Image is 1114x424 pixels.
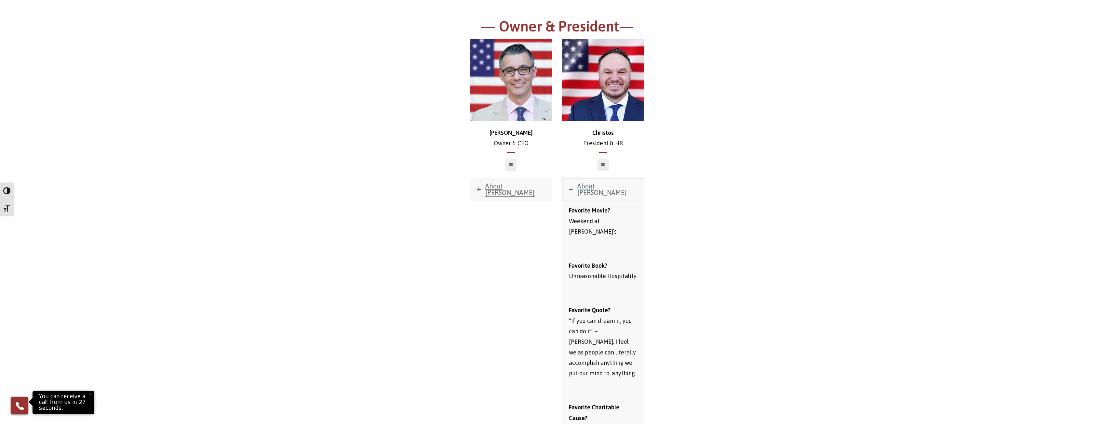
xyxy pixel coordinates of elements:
[569,205,638,237] p: Weekend at [PERSON_NAME]’s
[485,182,535,196] span: About [PERSON_NAME]
[562,39,644,121] img: Christos_500x500
[34,392,93,413] p: You can receive a call from us in 27 seconds.
[569,404,619,421] strong: Favorite Charitable Cause?
[592,129,614,136] strong: Christos
[569,307,611,314] strong: Favorite Quote?
[577,182,627,196] span: About [PERSON_NAME]
[470,39,552,121] img: chris-500x500 (1)
[490,129,533,136] strong: [PERSON_NAME]
[569,262,607,269] strong: Favorite Book?
[569,207,610,214] strong: Favorite Movie?
[470,178,552,200] a: About [PERSON_NAME]
[15,401,25,411] img: Phone icon
[378,17,736,39] h1: — Owner & President—
[470,128,552,149] p: Owner & CEO
[569,305,638,379] p: “If you can dream it, you can do it” – [PERSON_NAME]. I feel we as people can literally accomplis...
[569,261,638,282] p: Unreasonable Hospitality
[562,178,644,200] a: About [PERSON_NAME]
[562,128,644,149] p: President & HR
[83,387,97,401] button: Close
